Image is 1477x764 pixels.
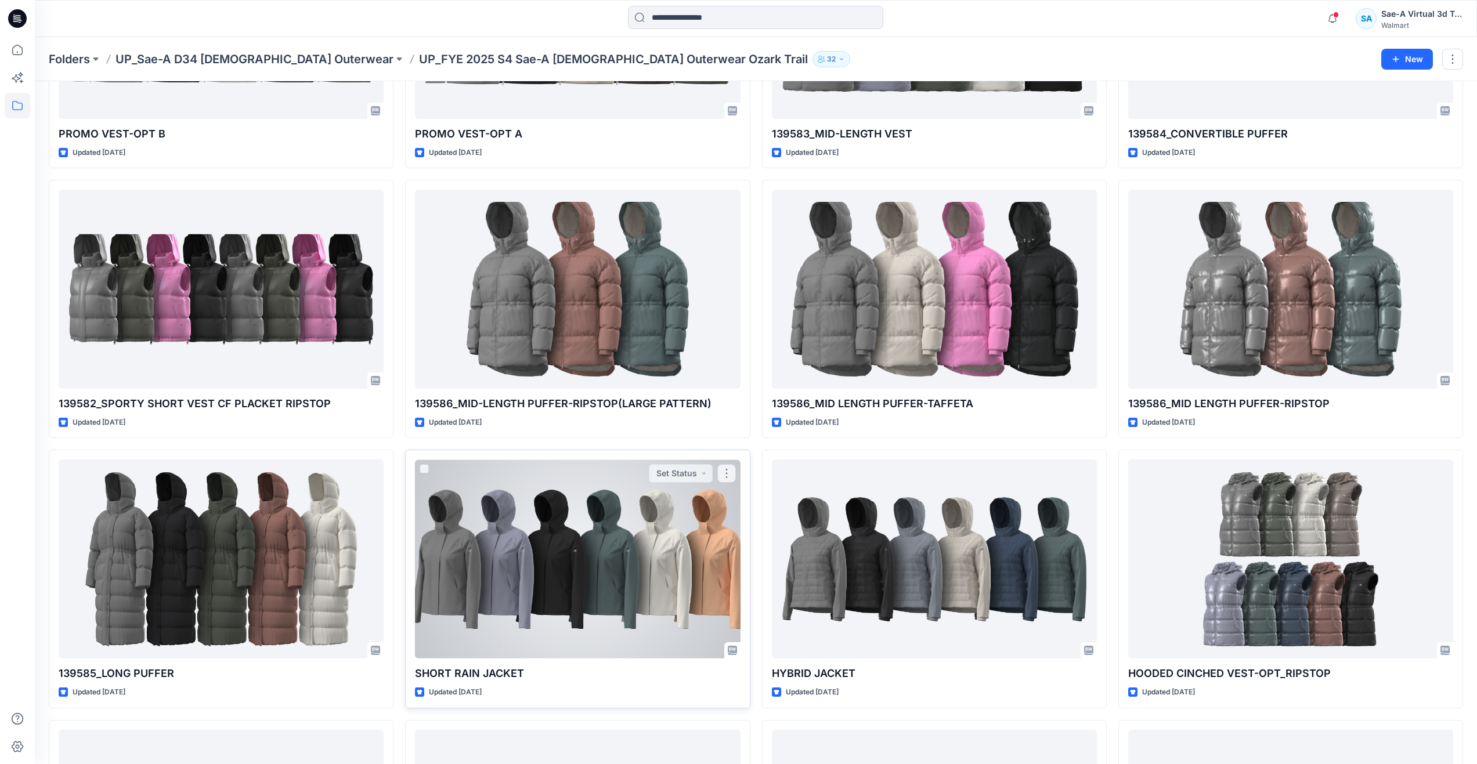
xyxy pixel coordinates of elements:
button: New [1381,49,1433,70]
p: 139585_LONG PUFFER [59,665,384,682]
p: Updated [DATE] [73,686,125,698]
p: 139582_SPORTY SHORT VEST CF PLACKET RIPSTOP [59,396,384,412]
div: SA [1356,8,1377,29]
p: Updated [DATE] [1142,147,1195,159]
div: Walmart [1381,21,1462,30]
p: PROMO VEST-OPT B [59,126,384,142]
a: Folders [49,51,90,67]
p: Updated [DATE] [786,417,839,429]
button: 32 [812,51,850,67]
a: 139585_LONG PUFFER [59,459,384,658]
a: SHORT RAIN JACKET [415,459,740,658]
a: HYBRID JACKET [772,459,1097,658]
p: Updated [DATE] [786,147,839,159]
a: UP_Sae-A D34 [DEMOGRAPHIC_DATA] Outerwear [115,51,393,67]
a: 139586_MID-LENGTH PUFFER-RIPSTOP(LARGE PATTERN) [415,190,740,389]
p: 32 [827,53,836,66]
p: Updated [DATE] [1142,686,1195,698]
p: Updated [DATE] [786,686,839,698]
div: Sae-A Virtual 3d Team [1381,7,1462,21]
a: HOODED CINCHED VEST-OPT_RIPSTOP [1128,459,1453,658]
p: UP_FYE 2025 S4 Sae-A [DEMOGRAPHIC_DATA] Outerwear Ozark Trail [419,51,808,67]
p: 139584_CONVERTIBLE PUFFER [1128,126,1453,142]
p: 139586_MID LENGTH PUFFER-TAFFETA [772,396,1097,412]
p: 139583_MID-LENGTH VEST [772,126,1097,142]
p: HYBRID JACKET [772,665,1097,682]
p: Updated [DATE] [1142,417,1195,429]
p: Updated [DATE] [73,417,125,429]
p: SHORT RAIN JACKET [415,665,740,682]
a: 139586_MID LENGTH PUFFER-RIPSTOP [1128,190,1453,389]
a: 139586_MID LENGTH PUFFER-TAFFETA [772,190,1097,389]
p: PROMO VEST-OPT A [415,126,740,142]
p: Updated [DATE] [429,417,482,429]
p: Updated [DATE] [429,147,482,159]
p: 139586_MID-LENGTH PUFFER-RIPSTOP(LARGE PATTERN) [415,396,740,412]
p: 139586_MID LENGTH PUFFER-RIPSTOP [1128,396,1453,412]
a: 139582_SPORTY SHORT VEST CF PLACKET RIPSTOP [59,190,384,389]
p: Updated [DATE] [73,147,125,159]
p: Updated [DATE] [429,686,482,698]
p: HOODED CINCHED VEST-OPT_RIPSTOP [1128,665,1453,682]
